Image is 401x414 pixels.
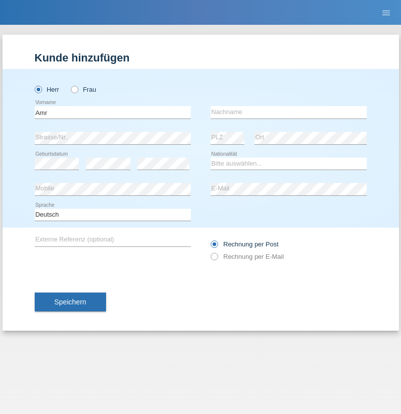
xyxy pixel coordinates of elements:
[211,253,284,260] label: Rechnung per E-Mail
[376,9,396,15] a: menu
[35,293,106,311] button: Speichern
[71,86,77,92] input: Frau
[35,52,367,64] h1: Kunde hinzufügen
[381,8,391,18] i: menu
[55,298,86,306] span: Speichern
[211,240,279,248] label: Rechnung per Post
[211,253,217,265] input: Rechnung per E-Mail
[35,86,41,92] input: Herr
[211,240,217,253] input: Rechnung per Post
[35,86,59,93] label: Herr
[71,86,96,93] label: Frau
